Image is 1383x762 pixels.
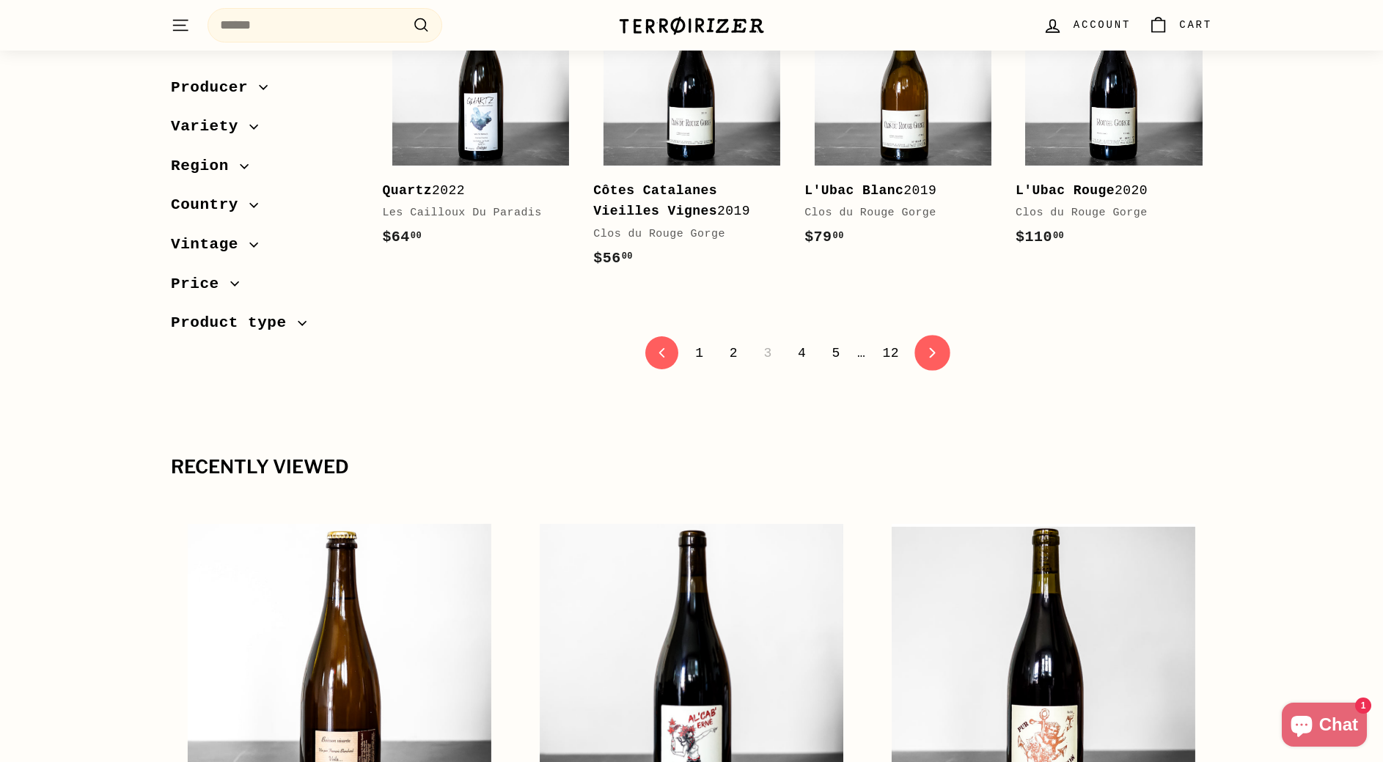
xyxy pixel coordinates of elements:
div: 2022 [382,180,564,201]
div: 2019 [593,180,775,223]
span: Price [171,272,230,297]
a: 2 [721,341,746,366]
span: $110 [1016,229,1064,245]
div: Clos du Rouge Gorge [1016,204,1197,222]
span: Cart [1179,17,1212,33]
div: 2019 [804,180,986,201]
div: Recently viewed [171,457,1212,478]
span: Variety [171,115,249,140]
inbox-online-store-chat: Shopify online store chat [1277,703,1371,750]
div: Clos du Rouge Gorge [804,204,986,222]
span: 3 [755,341,780,366]
sup: 00 [622,251,633,262]
span: $56 [593,250,633,267]
a: 5 [823,341,848,366]
span: Vintage [171,232,249,257]
span: $79 [804,229,844,245]
button: Product type [171,308,359,347]
a: Cart [1140,4,1221,47]
div: Clos du Rouge Gorge [593,226,775,243]
b: Quartz [382,183,432,198]
b: L'Ubac Blanc [804,183,903,198]
span: Product type [171,311,298,336]
b: L'Ubac Rouge [1016,183,1115,198]
span: Account [1074,17,1131,33]
sup: 00 [833,231,844,241]
button: Country [171,190,359,229]
span: Region [171,154,240,179]
b: Côtes Catalanes Vieilles Vignes [593,183,717,219]
sup: 00 [411,231,422,241]
span: Country [171,193,249,218]
a: 4 [789,341,815,366]
span: $64 [382,229,422,245]
button: Price [171,268,359,308]
a: 1 [686,341,712,366]
a: Account [1034,4,1140,47]
sup: 00 [1053,231,1064,241]
span: … [857,347,865,360]
div: Les Cailloux Du Paradis [382,204,564,222]
button: Vintage [171,229,359,268]
a: 12 [874,341,909,366]
span: Producer [171,75,259,100]
button: Region [171,150,359,190]
button: Variety [171,111,359,151]
button: Producer [171,72,359,111]
div: 2020 [1016,180,1197,201]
